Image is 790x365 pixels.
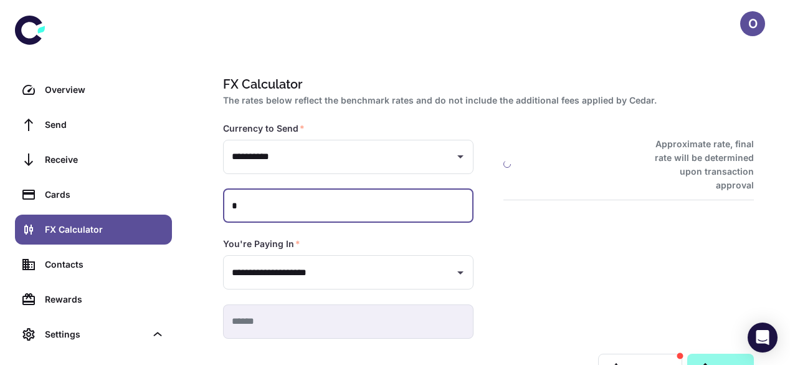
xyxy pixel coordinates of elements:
[45,293,164,306] div: Rewards
[45,258,164,271] div: Contacts
[740,11,765,36] button: O
[223,122,305,135] label: Currency to Send
[45,328,146,341] div: Settings
[15,250,172,280] a: Contacts
[15,145,172,175] a: Receive
[15,215,172,245] a: FX Calculator
[15,110,172,140] a: Send
[748,323,778,353] div: Open Intercom Messenger
[45,188,164,202] div: Cards
[45,223,164,236] div: FX Calculator
[223,238,300,250] label: You're Paying In
[15,180,172,210] a: Cards
[641,137,754,192] h6: Approximate rate, final rate will be determined upon transaction approval
[15,75,172,105] a: Overview
[15,319,172,349] div: Settings
[223,75,749,94] h1: FX Calculator
[452,264,469,281] button: Open
[452,148,469,165] button: Open
[45,118,164,132] div: Send
[45,153,164,167] div: Receive
[15,285,172,314] a: Rewards
[45,83,164,97] div: Overview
